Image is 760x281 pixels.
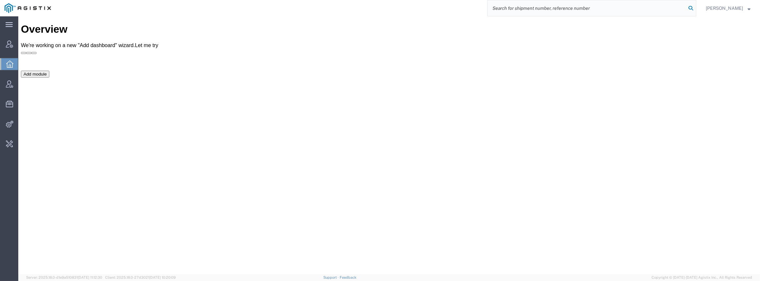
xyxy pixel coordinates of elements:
[117,26,140,32] a: Let me try
[3,54,31,61] button: Add module
[105,275,176,279] span: Client: 2025.18.0-27d3021
[149,275,176,279] span: [DATE] 10:20:09
[652,275,752,280] span: Copyright © [DATE]-[DATE] Agistix Inc., All Rights Reserved
[323,275,340,279] a: Support
[706,5,743,12] span: Ivan Tymofieiev
[340,275,356,279] a: Feedback
[18,16,760,274] iframe: FS Legacy Container
[78,275,102,279] span: [DATE] 11:12:30
[488,0,686,16] input: Search for shipment number, reference number
[26,275,102,279] span: Server: 2025.18.0-d1e9a510831
[5,3,51,13] img: logo
[705,4,751,12] button: [PERSON_NAME]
